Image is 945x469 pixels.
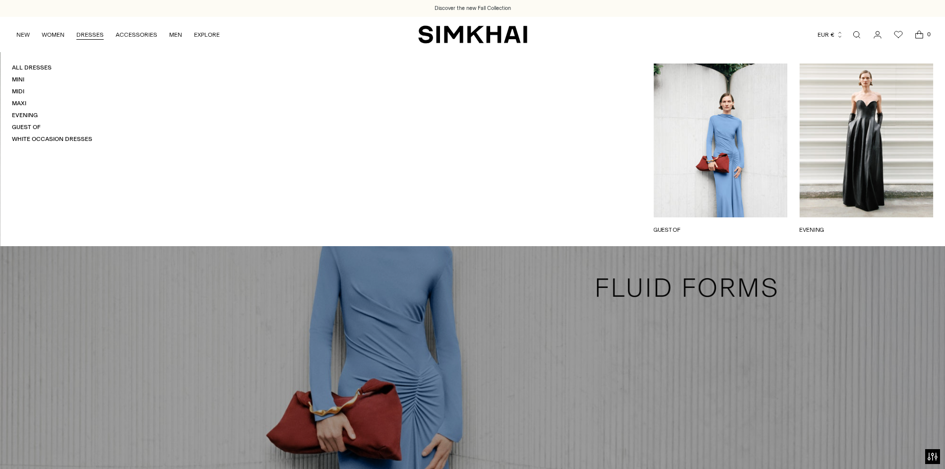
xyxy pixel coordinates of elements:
button: EUR € [818,24,843,46]
a: EXPLORE [194,24,220,46]
a: ACCESSORIES [116,24,157,46]
a: NEW [16,24,30,46]
a: DRESSES [76,24,104,46]
a: Wishlist [888,25,908,45]
a: MEN [169,24,182,46]
a: SIMKHAI [418,25,527,44]
a: Open cart modal [909,25,929,45]
span: 0 [924,30,933,39]
a: Open search modal [847,25,867,45]
a: WOMEN [42,24,64,46]
a: Discover the new Fall Collection [435,4,511,12]
a: Go to the account page [868,25,887,45]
